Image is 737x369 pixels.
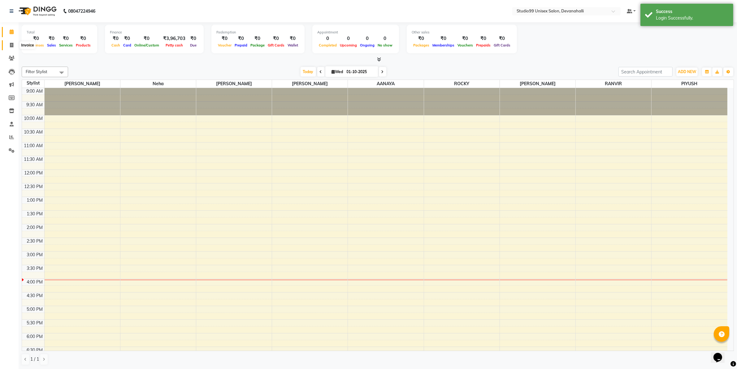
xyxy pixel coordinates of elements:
[576,80,651,88] span: RANVIR
[26,292,44,299] div: 4:30 PM
[711,344,731,363] iframe: chat widget
[58,43,74,47] span: Services
[26,347,44,354] div: 6:30 PM
[189,43,198,47] span: Due
[475,35,492,42] div: ₹0
[266,43,286,47] span: Gift Cards
[345,67,376,77] input: 2025-10-01
[678,69,696,74] span: ADD NEW
[431,35,456,42] div: ₹0
[317,30,394,35] div: Appointment
[27,30,92,35] div: Total
[676,68,698,76] button: ADD NEW
[301,67,316,77] span: Today
[338,43,358,47] span: Upcoming
[233,43,249,47] span: Prepaid
[348,80,423,88] span: AANAYA
[492,35,512,42] div: ₹0
[216,43,233,47] span: Voucher
[424,80,500,88] span: ROCKY
[456,35,475,42] div: ₹0
[74,43,92,47] span: Products
[122,43,133,47] span: Card
[272,80,348,88] span: [PERSON_NAME]
[46,43,58,47] span: Sales
[286,35,300,42] div: ₹0
[216,35,233,42] div: ₹0
[26,320,44,326] div: 5:30 PM
[317,35,338,42] div: 0
[110,35,122,42] div: ₹0
[133,35,161,42] div: ₹0
[475,43,492,47] span: Prepaids
[23,156,44,163] div: 11:30 AM
[26,69,47,74] span: Filter Stylist
[618,67,673,77] input: Search Appointment
[431,43,456,47] span: Memberships
[338,35,358,42] div: 0
[26,306,44,313] div: 5:00 PM
[133,43,161,47] span: Online/Custom
[249,43,266,47] span: Package
[317,43,338,47] span: Completed
[120,80,196,88] span: Neha
[26,265,44,272] div: 3:30 PM
[412,35,431,42] div: ₹0
[358,43,376,47] span: Ongoing
[122,35,133,42] div: ₹0
[233,35,249,42] div: ₹0
[74,35,92,42] div: ₹0
[656,15,729,21] div: Login Successfully.
[492,43,512,47] span: Gift Cards
[23,115,44,122] div: 10:00 AM
[376,35,394,42] div: 0
[330,69,345,74] span: Wed
[266,35,286,42] div: ₹0
[500,80,575,88] span: [PERSON_NAME]
[45,80,120,88] span: [PERSON_NAME]
[656,8,729,15] div: Success
[26,279,44,285] div: 4:00 PM
[46,35,58,42] div: ₹0
[161,35,188,42] div: ₹3,96,703
[412,43,431,47] span: Packages
[22,80,44,86] div: Stylist
[58,35,74,42] div: ₹0
[286,43,300,47] span: Wallet
[23,183,44,190] div: 12:30 PM
[68,2,95,20] b: 08047224946
[26,238,44,244] div: 2:30 PM
[26,252,44,258] div: 3:00 PM
[26,224,44,231] div: 2:00 PM
[376,43,394,47] span: No show
[25,88,44,94] div: 9:00 AM
[23,143,44,149] div: 11:00 AM
[23,129,44,135] div: 10:30 AM
[26,211,44,217] div: 1:30 PM
[27,35,46,42] div: ₹0
[249,35,266,42] div: ₹0
[412,30,512,35] div: Other sales
[16,2,58,20] img: logo
[23,170,44,176] div: 12:00 PM
[358,35,376,42] div: 0
[164,43,184,47] span: Petty cash
[26,333,44,340] div: 6:00 PM
[30,356,39,362] span: 1 / 1
[652,80,727,88] span: PIYUSH
[196,80,272,88] span: [PERSON_NAME]
[216,30,300,35] div: Redemption
[20,42,35,49] div: Invoice
[110,30,199,35] div: Finance
[456,43,475,47] span: Vouchers
[25,102,44,108] div: 9:30 AM
[188,35,199,42] div: ₹0
[110,43,122,47] span: Cash
[26,197,44,204] div: 1:00 PM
